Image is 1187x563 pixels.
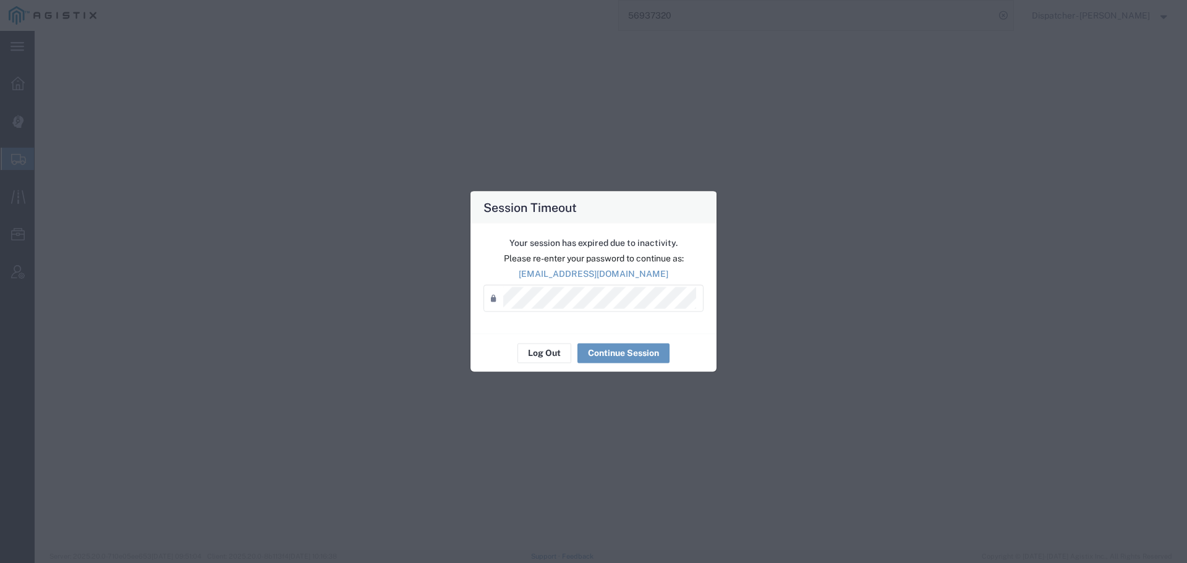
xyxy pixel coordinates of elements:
[577,343,670,363] button: Continue Session
[517,343,571,363] button: Log Out
[483,267,704,280] p: [EMAIL_ADDRESS][DOMAIN_NAME]
[483,198,577,216] h4: Session Timeout
[483,252,704,265] p: Please re-enter your password to continue as:
[483,236,704,249] p: Your session has expired due to inactivity.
